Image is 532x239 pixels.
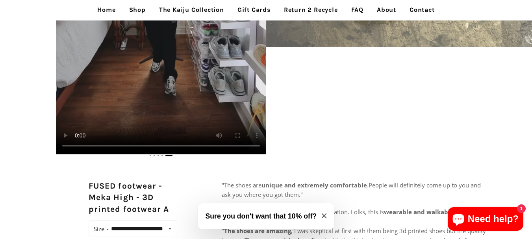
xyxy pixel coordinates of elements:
[150,155,151,156] span: Go to slide 1
[165,155,172,156] span: Go to slide 5
[158,155,159,156] span: Go to slide 3
[154,155,155,156] span: Go to slide 2
[384,208,464,216] b: wearable and walkable art
[261,181,367,189] strong: unique and extremely comfortable
[300,191,303,198] span: "
[89,180,177,215] h2: FUSED footwear - Meka High - 3D printed footwear A
[224,227,291,235] strong: The shoes are amazing
[445,207,526,233] inbox-online-store-chat: Shopify online store chat
[161,155,163,156] span: Go to slide 4
[222,181,481,198] span: "
[224,181,369,189] span: The shoes are .
[94,223,109,234] label: Size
